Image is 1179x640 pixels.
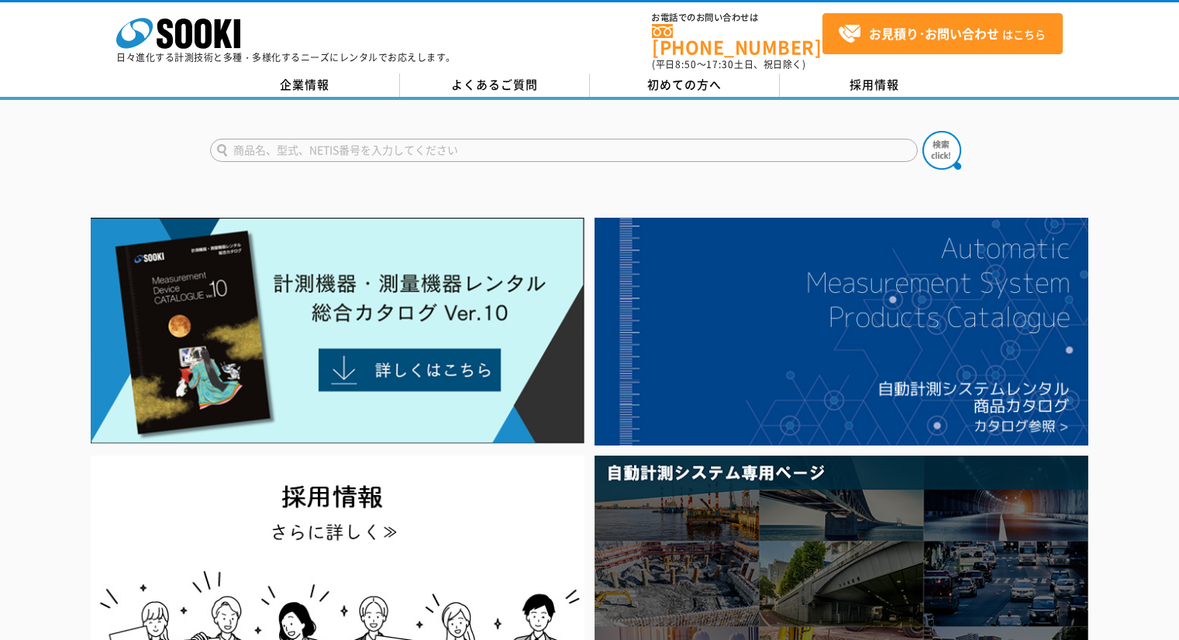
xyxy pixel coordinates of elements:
span: 17:30 [706,57,734,71]
a: [PHONE_NUMBER] [652,24,822,56]
a: 初めての方へ [590,74,780,97]
span: 初めての方へ [647,76,722,93]
a: 企業情報 [210,74,400,97]
p: 日々進化する計測技術と多種・多様化するニーズにレンタルでお応えします。 [116,53,456,62]
span: お電話でのお問い合わせは [652,13,822,22]
span: 8:50 [675,57,697,71]
a: 採用情報 [780,74,970,97]
input: 商品名、型式、NETIS番号を入力してください [210,139,918,162]
span: はこちら [838,22,1046,46]
img: 自動計測システムカタログ [595,218,1088,446]
a: お見積り･お問い合わせはこちら [822,13,1063,54]
a: よくあるご質問 [400,74,590,97]
img: Catalog Ver10 [91,218,584,444]
img: btn_search.png [922,131,961,170]
span: (平日 ～ 土日、祝日除く) [652,57,805,71]
strong: お見積り･お問い合わせ [869,24,999,43]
